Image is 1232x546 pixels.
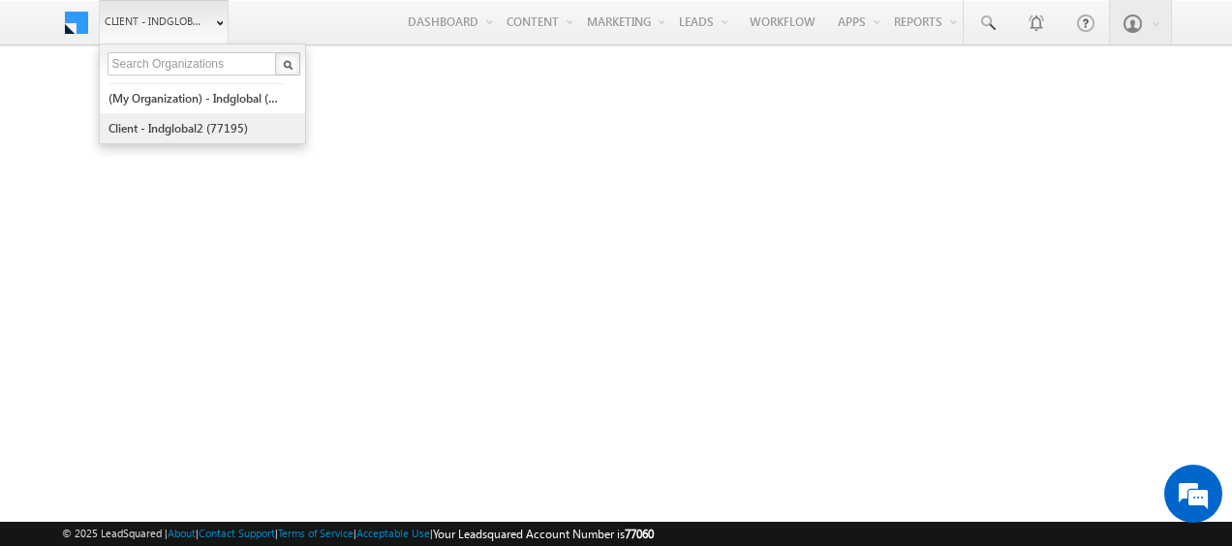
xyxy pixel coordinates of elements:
span: Client - indglobal1 (77060) [105,12,206,31]
a: (My Organization) - indglobal (48060) [108,83,285,113]
a: About [168,527,196,539]
input: Search Organizations [108,52,278,76]
span: © 2025 LeadSquared | | | | | [62,525,654,543]
a: Contact Support [199,527,275,539]
a: Terms of Service [278,527,354,539]
a: Acceptable Use [356,527,430,539]
span: Your Leadsquared Account Number is [433,527,654,541]
img: d_60004797649_company_0_60004797649 [33,102,81,127]
span: 77060 [625,527,654,541]
em: Start Chat [263,418,352,444]
div: Chat with us now [101,102,325,127]
a: Client - indglobal2 (77195) [108,113,285,143]
img: Search [283,60,293,70]
textarea: Type your message and hit 'Enter' [25,179,354,403]
div: Minimize live chat window [318,10,364,56]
